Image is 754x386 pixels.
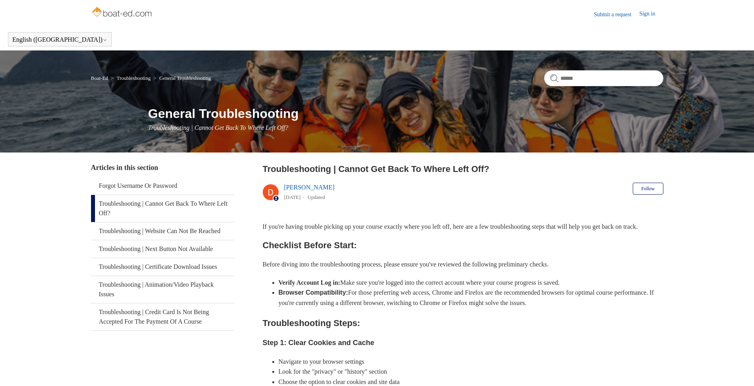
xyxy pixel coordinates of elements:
[263,337,663,349] h3: Step 1: Clear Cookies and Cache
[263,259,663,270] p: Before diving into the troubleshooting process, please ensure you've reviewed the following preli...
[148,104,663,123] h1: General Troubleshooting
[91,276,234,303] a: Troubleshooting | Animation/Video Playback Issues
[91,177,234,195] a: Forgot Username Or Password
[308,194,325,200] li: Updated
[91,303,234,330] a: Troubleshooting | Credit Card Is Not Being Accepted For The Payment Of A Course
[91,222,234,240] a: Troubleshooting | Website Can Not Be Reached
[284,194,301,200] time: 05/14/2024, 16:31
[639,10,663,19] a: Sign in
[263,222,663,232] p: If you're having trouble picking up your course exactly where you left off, here are a few troubl...
[279,279,340,286] strong: Verify Account Log in:
[91,75,108,81] a: Boat-Ed
[91,75,110,81] li: Boat-Ed
[152,75,211,81] li: General Troubleshooting
[633,183,663,195] button: Follow Article
[279,278,663,288] li: Make sure you're logged into the correct account where your course progress is saved.
[159,75,211,81] a: General Troubleshooting
[263,316,663,330] h2: Troubleshooting Steps:
[284,184,335,191] a: [PERSON_NAME]
[91,5,154,21] img: Boat-Ed Help Center home page
[263,238,663,252] h2: Checklist Before Start:
[279,367,663,377] li: Look for the "privacy" or "history" section
[148,124,289,131] span: Troubleshooting | Cannot Get Back To Where Left Off?
[116,75,150,81] a: Troubleshooting
[91,258,234,276] a: Troubleshooting | Certificate Download Issues
[279,289,348,296] strong: Browser Compatibility:
[279,357,663,367] li: Navigate to your browser settings
[594,10,639,19] a: Submit a request
[12,36,107,43] button: English ([GEOGRAPHIC_DATA])
[263,162,663,176] h2: Troubleshooting | Cannot Get Back To Where Left Off?
[279,288,663,308] li: For those preferring web access, Chrome and Firefox are the recommended browsers for optimal cour...
[91,240,234,258] a: Troubleshooting | Next Button Not Available
[544,70,663,86] input: Search
[91,195,234,222] a: Troubleshooting | Cannot Get Back To Where Left Off?
[91,164,158,172] span: Articles in this section
[109,75,152,81] li: Troubleshooting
